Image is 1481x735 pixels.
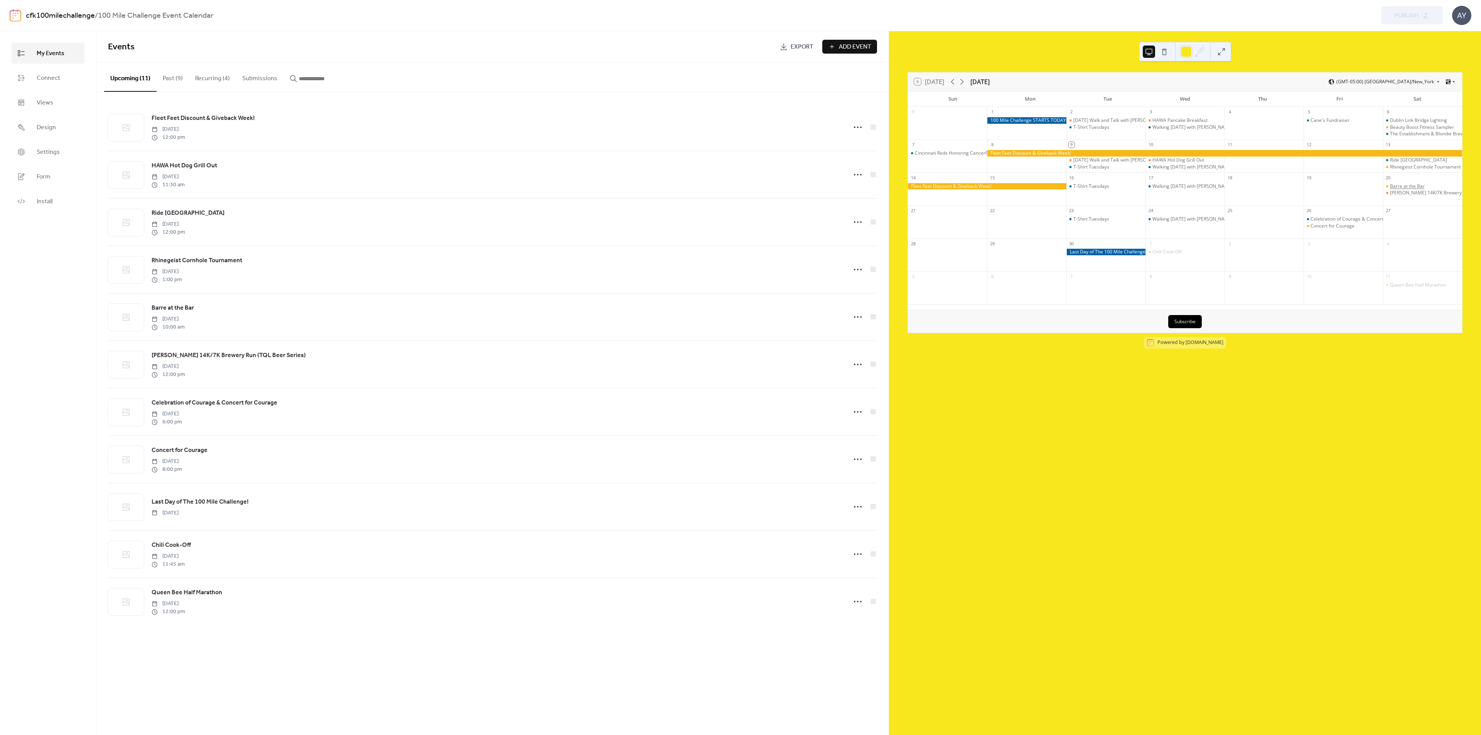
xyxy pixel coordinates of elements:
div: Tuesday Walk and Talk with Nick Fortine [1066,117,1145,124]
div: 8 [1148,273,1154,279]
div: 5 [1306,109,1312,115]
div: Ride [GEOGRAPHIC_DATA] [1390,157,1447,164]
div: The Establishment & Blondie Brews CFK Give Back! [1383,131,1462,137]
div: 27 [1385,208,1391,214]
a: Export [774,40,819,54]
a: Concert for Courage [152,445,207,455]
div: [DATE] Walk and Talk with [PERSON_NAME] [1073,117,1167,124]
div: 10 [1306,273,1312,279]
div: 20 [1385,175,1391,180]
div: HAWA Pancake Breakfast [1145,117,1225,124]
span: Settings [37,148,60,157]
div: T-Shirt Tuesdays [1073,124,1109,131]
b: / [95,8,98,23]
a: Last Day of The 100 Mile Challenge! [152,497,249,507]
span: [DATE] [152,552,185,560]
div: Sat [1378,91,1456,107]
a: Install [12,191,84,212]
span: [DATE] [152,220,185,228]
div: Cane's Fundraiser [1311,117,1349,124]
span: Queen Bee Half Marathon [152,588,222,597]
div: AY [1452,6,1471,25]
div: Powered by [1157,339,1223,346]
span: 12:00 pm [152,133,185,142]
div: 28 [910,241,916,246]
div: 5 [910,273,916,279]
span: Connect [37,74,60,83]
div: Mon [992,91,1069,107]
div: Walking [DATE] with [PERSON_NAME]! [1152,164,1234,170]
span: Barre at the Bar [152,303,194,313]
span: Form [37,172,51,182]
a: Ride [GEOGRAPHIC_DATA] [152,208,224,218]
div: Dublin Link Bridge Lighting [1390,117,1447,124]
div: 9 [1227,273,1233,279]
img: logo [10,9,21,22]
div: 25 [1227,208,1233,214]
div: Walking Wednesday with Jill! [1145,183,1225,190]
div: T-Shirt Tuesdays [1073,183,1109,190]
span: [DATE] [152,600,185,608]
div: 10 [1148,142,1154,148]
div: Barre at the Bar [1383,183,1462,190]
div: Fri [1301,91,1379,107]
span: 12:00 pm [152,228,185,236]
div: Walking [DATE] with [PERSON_NAME]! [1152,183,1234,190]
div: Chili Cook-Off [1152,249,1182,255]
a: Form [12,166,84,187]
div: 22 [989,208,995,214]
span: [DATE] [152,457,182,465]
span: [DATE] [152,173,185,181]
div: Walking [DATE] with [PERSON_NAME]! [1152,124,1234,131]
div: 3 [1148,109,1154,115]
div: 6 [989,273,995,279]
div: 13 [1385,142,1391,148]
div: 21 [910,208,916,214]
span: [PERSON_NAME] 14K/7K Brewery Run (TQL Beer Series) [152,351,306,360]
a: Chili Cook-Off [152,540,191,550]
div: 11 [1385,273,1391,279]
button: Add Event [822,40,877,54]
div: [DATE] [970,77,990,86]
span: [DATE] [152,315,185,323]
div: Celebration of Courage & Concert for Courage [1311,216,1410,223]
div: 7 [910,142,916,148]
div: Rhinegeist Cornhole Tournament [1383,164,1462,170]
div: [DATE] Walk and Talk with [PERSON_NAME] [1073,157,1167,164]
div: 31 [910,109,916,115]
span: Fleet Feet Discount & Giveback Week! [152,114,255,123]
span: Add Event [839,42,871,52]
div: Queen Bee Half Marathon [1390,282,1446,288]
a: HAWA Hot Dog Grill Out [152,161,217,171]
a: Settings [12,142,84,162]
div: Beauty Boost Fitness Sampler [1390,124,1454,131]
div: Beauty Boost Fitness Sampler [1383,124,1462,131]
a: Fleet Feet Discount & Giveback Week! [152,113,255,123]
span: [DATE] [152,268,182,276]
span: 12:00 pm [152,371,185,379]
div: 12 [1306,142,1312,148]
div: Thu [1224,91,1301,107]
div: 16 [1069,175,1074,180]
div: 15 [989,175,995,180]
div: 18 [1227,175,1233,180]
div: Concert for Courage [1304,223,1383,229]
a: Rhinegeist Cornhole Tournament [152,256,242,266]
div: T-Shirt Tuesdays [1073,164,1109,170]
span: My Events [37,49,64,58]
div: Cincinnati Reds Honoring CancerFree KIDS [915,150,1006,157]
a: Design [12,117,84,138]
div: Walking Wednesday with Jill! [1145,216,1225,223]
span: Chili Cook-Off [152,541,191,550]
div: Tuesday Walk and Talk with Nick Fortine [1066,157,1145,164]
a: My Events [12,43,84,64]
div: Queen Bee Half Marathon [1383,282,1462,288]
div: 11 [1227,142,1233,148]
div: 2 [1069,109,1074,115]
span: Design [37,123,56,132]
span: [DATE] [152,509,179,517]
a: Celebration of Courage & Concert for Courage [152,398,277,408]
span: Install [37,197,52,206]
a: Views [12,92,84,113]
